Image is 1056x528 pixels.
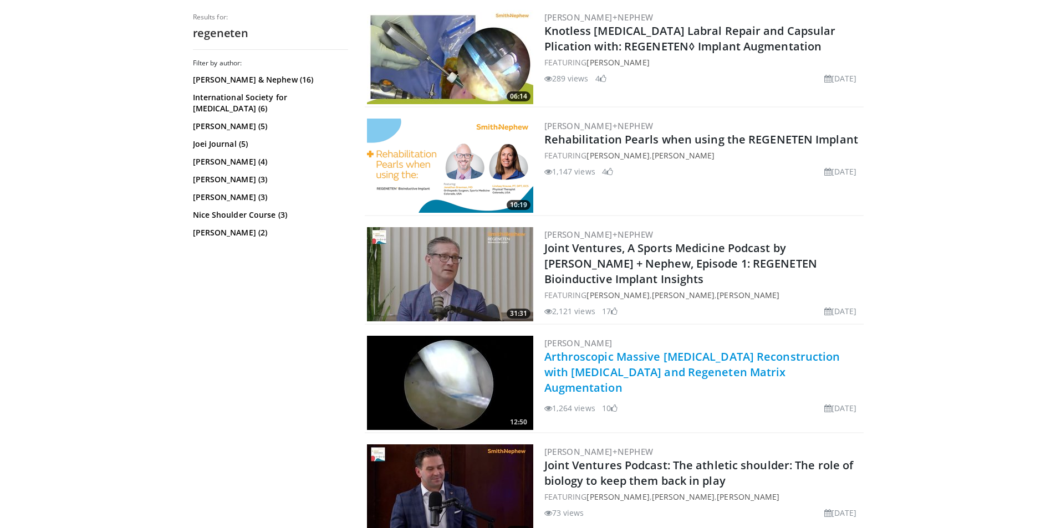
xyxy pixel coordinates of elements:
[367,119,533,213] img: 004feba1-f134-45e7-b55f-0435694c3931.png.300x170_q85_crop-smart_upscale.png
[367,10,533,104] a: 06:14
[193,209,345,221] a: Nice Shoulder Course (3)
[367,227,533,321] img: ce700ae3-601b-4369-8167-0189b0d8c3e7.300x170_q85_crop-smart_upscale.jpg
[367,336,533,430] a: 12:50
[544,305,595,317] li: 2,121 views
[717,491,779,502] a: [PERSON_NAME]
[544,507,584,519] li: 73 views
[507,91,530,101] span: 06:14
[824,305,857,317] li: [DATE]
[544,349,840,395] a: Arthroscopic Massive [MEDICAL_DATA] Reconstruction with [MEDICAL_DATA] and Regeneten Matrix Augme...
[544,73,589,84] li: 289 views
[824,402,857,414] li: [DATE]
[586,491,649,502] a: [PERSON_NAME]
[586,150,649,161] a: [PERSON_NAME]
[824,73,857,84] li: [DATE]
[507,309,530,319] span: 31:31
[193,156,345,167] a: [PERSON_NAME] (4)
[544,458,854,488] a: Joint Ventures Podcast: The athletic shoulder: The role of biology to keep them back in play
[544,166,595,177] li: 1,147 views
[602,305,618,317] li: 17
[544,446,654,457] a: [PERSON_NAME]+Nephew
[367,119,533,213] a: 10:19
[717,290,779,300] a: [PERSON_NAME]
[193,92,345,114] a: International Society for [MEDICAL_DATA] (6)
[193,174,345,185] a: [PERSON_NAME] (3)
[544,402,595,414] li: 1,264 views
[586,57,649,68] a: [PERSON_NAME]
[544,289,861,301] div: FEATURING , ,
[652,150,715,161] a: [PERSON_NAME]
[602,402,618,414] li: 10
[193,59,348,68] h3: Filter by author:
[193,26,348,40] h2: regeneten
[544,337,613,348] a: [PERSON_NAME]
[652,290,715,300] a: [PERSON_NAME]
[544,132,858,147] a: Rehabilitation Pearls when using the REGENETEN Implant
[544,57,861,68] div: FEATURING
[544,491,861,503] div: FEATURING , ,
[544,150,861,161] div: FEATURING ,
[544,23,836,54] a: Knotless [MEDICAL_DATA] Labral Repair and Capsular Plication with: REGENETEN◊ Implant Augmentation
[824,507,857,519] li: [DATE]
[824,166,857,177] li: [DATE]
[367,10,533,104] img: 9e8ee752-f27c-48fa-8abe-87618a9a446b.300x170_q85_crop-smart_upscale.jpg
[586,290,649,300] a: [PERSON_NAME]
[544,229,654,240] a: [PERSON_NAME]+Nephew
[544,12,654,23] a: [PERSON_NAME]+Nephew
[507,200,530,210] span: 10:19
[652,491,715,502] a: [PERSON_NAME]
[193,192,345,203] a: [PERSON_NAME] (3)
[595,73,606,84] li: 4
[544,240,817,286] a: Joint Ventures, A Sports Medicine Podcast by [PERSON_NAME] + Nephew, Episode 1: REGENETEN Bioindu...
[602,166,613,177] li: 4
[367,227,533,321] a: 31:31
[544,120,654,131] a: [PERSON_NAME]+Nephew
[193,13,348,22] p: Results for:
[507,417,530,427] span: 12:50
[193,121,345,132] a: [PERSON_NAME] (5)
[193,74,345,85] a: [PERSON_NAME] & Nephew (16)
[193,227,345,238] a: [PERSON_NAME] (2)
[193,139,345,150] a: Joei Journal (5)
[367,336,533,430] img: dcb934b9-2d84-4516-ae69-f2569fe6026c.300x170_q85_crop-smart_upscale.jpg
